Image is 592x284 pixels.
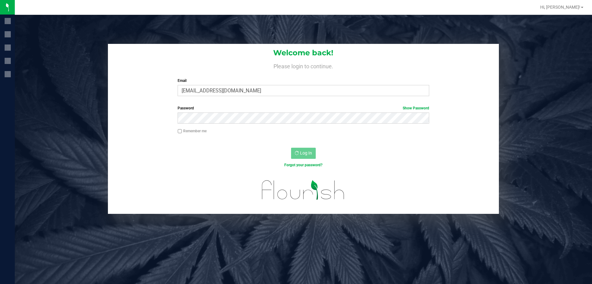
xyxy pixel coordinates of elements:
[300,150,312,155] span: Log In
[178,129,182,134] input: Remember me
[178,128,207,134] label: Remember me
[540,5,580,10] span: Hi, [PERSON_NAME]!
[108,49,499,57] h1: Welcome back!
[254,174,352,206] img: flourish_logo.svg
[178,106,194,110] span: Password
[291,148,316,159] button: Log In
[108,62,499,69] h4: Please login to continue.
[403,106,429,110] a: Show Password
[284,163,323,167] a: Forgot your password?
[178,78,429,83] label: Email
